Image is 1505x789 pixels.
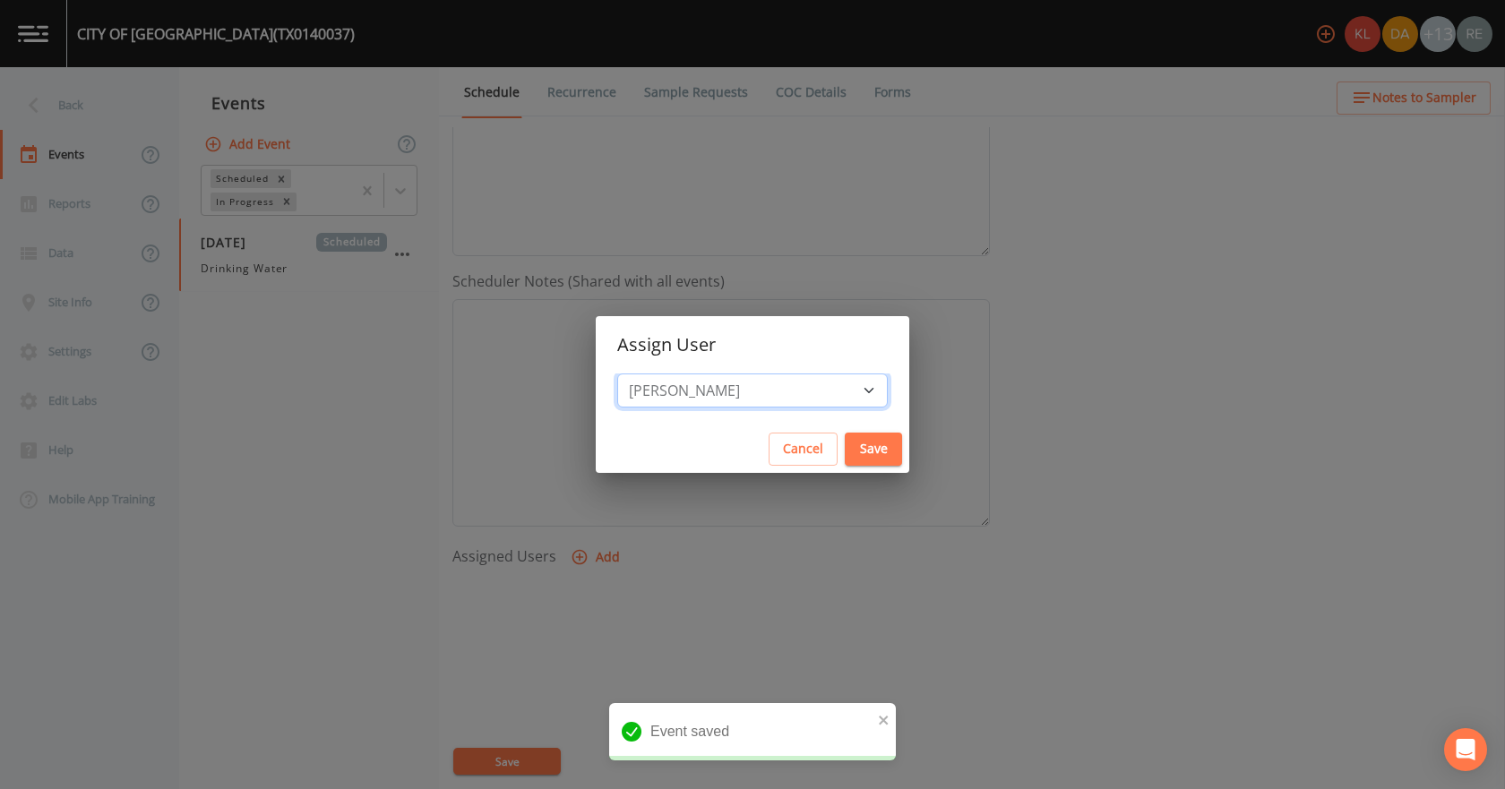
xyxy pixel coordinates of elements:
[845,433,902,466] button: Save
[769,433,838,466] button: Cancel
[878,708,890,730] button: close
[596,316,909,373] h2: Assign User
[609,703,896,760] div: Event saved
[1444,728,1487,771] div: Open Intercom Messenger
